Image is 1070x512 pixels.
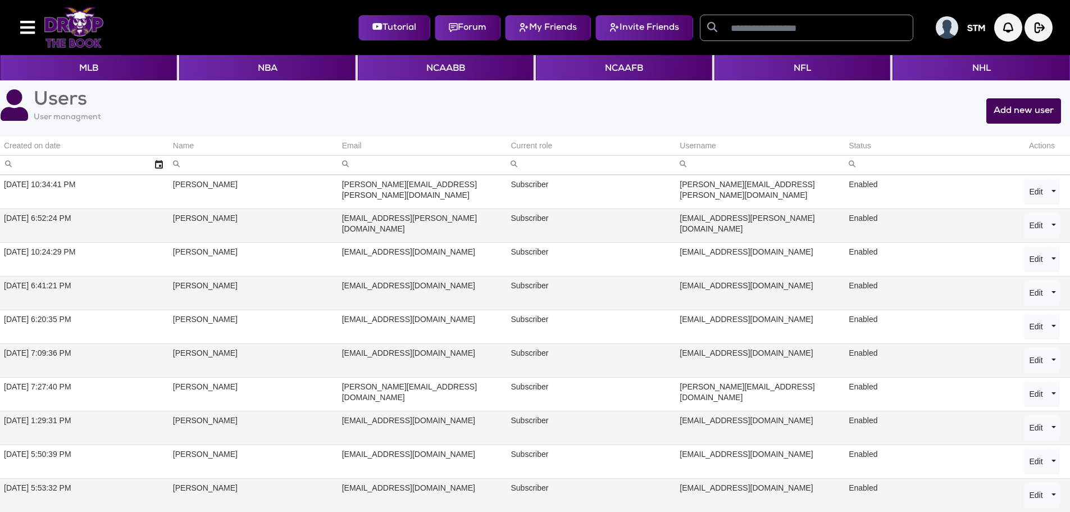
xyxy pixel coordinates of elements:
[169,445,338,478] td: [PERSON_NAME]
[845,377,1014,411] td: Enabled
[936,16,958,39] img: User
[338,478,507,512] td: [EMAIL_ADDRESS][DOMAIN_NAME]
[1024,179,1048,205] button: Edit
[845,137,1014,156] td: Column Status
[1024,280,1048,306] button: Edit
[507,137,676,156] td: Column Current role
[845,411,1014,445] td: Enabled
[676,242,845,276] td: [EMAIL_ADDRESS][DOMAIN_NAME]
[845,209,1014,242] td: Enabled
[845,156,1014,174] input: Filter cell
[1024,314,1048,339] button: Edit
[169,155,338,174] td: Filter cell
[338,137,507,156] td: Column Email
[845,242,1014,276] td: Enabled
[169,310,338,343] td: [PERSON_NAME]
[338,175,507,209] td: [PERSON_NAME][EMAIL_ADDRESS][PERSON_NAME][DOMAIN_NAME]
[845,175,1014,209] td: Enabled
[169,137,338,156] td: Column Name
[34,89,101,112] h1: Users
[994,13,1022,42] img: Notification
[1024,415,1048,441] button: Edit
[845,276,1014,310] td: Enabled
[179,55,355,80] button: NBA
[676,276,845,310] td: [EMAIL_ADDRESS][DOMAIN_NAME]
[44,7,104,48] img: Logo
[505,15,591,40] button: My Friends
[676,478,845,512] td: [EMAIL_ADDRESS][DOMAIN_NAME]
[676,209,845,242] td: [EMAIL_ADDRESS][PERSON_NAME][DOMAIN_NAME]
[149,156,169,174] div: Select
[676,343,845,377] td: [EMAIL_ADDRESS][DOMAIN_NAME]
[676,155,845,174] td: Filter cell
[1024,213,1048,238] button: Edit
[1014,137,1070,156] td: Column Actions
[676,377,845,411] td: [PERSON_NAME][EMAIL_ADDRESS][DOMAIN_NAME]
[338,242,507,276] td: [EMAIL_ADDRESS][DOMAIN_NAME]
[338,310,507,343] td: [EMAIL_ADDRESS][DOMAIN_NAME]
[676,175,845,209] td: [PERSON_NAME][EMAIL_ADDRESS][PERSON_NAME][DOMAIN_NAME]
[173,141,194,151] div: Name
[1024,483,1048,508] button: Edit
[714,55,890,80] button: NFL
[536,55,712,80] button: NCAAFB
[4,141,60,151] div: Created on date
[342,141,362,151] div: Email
[169,411,338,445] td: [PERSON_NAME]
[507,209,676,242] td: Subscriber
[986,98,1061,124] button: Add new user
[169,175,338,209] td: [PERSON_NAME]
[680,141,716,151] div: Username
[507,343,676,377] td: Subscriber
[169,156,338,174] input: Filter cell
[169,276,338,310] td: [PERSON_NAME]
[676,445,845,478] td: [EMAIL_ADDRESS][DOMAIN_NAME]
[358,15,430,40] button: Tutorial
[507,175,676,209] td: Subscriber
[845,478,1014,512] td: Enabled
[507,411,676,445] td: Subscriber
[1018,141,1066,151] div: Actions
[338,209,507,242] td: [EMAIL_ADDRESS][PERSON_NAME][DOMAIN_NAME]
[338,276,507,310] td: [EMAIL_ADDRESS][DOMAIN_NAME]
[169,377,338,411] td: [PERSON_NAME]
[595,15,693,40] button: Invite Friends
[338,445,507,478] td: [EMAIL_ADDRESS][DOMAIN_NAME]
[435,15,500,40] button: Forum
[967,24,985,34] h5: STM
[169,209,338,242] td: [PERSON_NAME]
[338,155,507,174] td: Filter cell
[1024,348,1048,373] button: Edit
[511,141,552,151] div: Current role
[1024,449,1048,474] button: Edit
[507,377,676,411] td: Subscriber
[1024,247,1048,272] button: Edit
[507,156,676,174] input: Filter cell
[358,55,534,80] button: NCAABB
[845,310,1014,343] td: Enabled
[34,112,101,123] label: User managment
[845,445,1014,478] td: Enabled
[507,242,676,276] td: Subscriber
[338,411,507,445] td: [EMAIL_ADDRESS][DOMAIN_NAME]
[676,137,845,156] td: Column Username
[169,343,338,377] td: [PERSON_NAME]
[338,343,507,377] td: [EMAIL_ADDRESS][DOMAIN_NAME]
[1024,382,1048,407] button: Edit
[845,343,1014,377] td: Enabled
[507,276,676,310] td: Subscriber
[849,141,871,151] div: Status
[845,155,1014,174] td: Filter cell
[507,155,676,174] td: Filter cell
[169,242,338,276] td: [PERSON_NAME]
[507,310,676,343] td: Subscriber
[338,377,507,411] td: [PERSON_NAME][EMAIL_ADDRESS][DOMAIN_NAME]
[893,55,1069,80] button: NHL
[338,156,507,174] input: Filter cell
[676,310,845,343] td: [EMAIL_ADDRESS][DOMAIN_NAME]
[676,411,845,445] td: [EMAIL_ADDRESS][DOMAIN_NAME]
[169,478,338,512] td: [PERSON_NAME]
[676,156,845,174] input: Filter cell
[507,478,676,512] td: Subscriber
[507,445,676,478] td: Subscriber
